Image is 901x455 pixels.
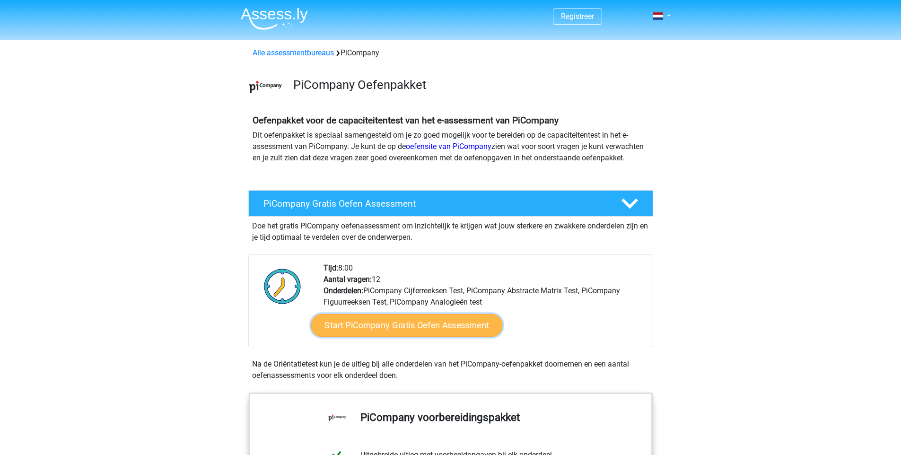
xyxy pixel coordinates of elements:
img: picompany.png [249,70,282,104]
a: Registreer [561,12,594,21]
b: Oefenpakket voor de capaciteitentest van het e-assessment van PiCompany [253,115,559,126]
div: Na de Oriëntatietest kun je de uitleg bij alle onderdelen van het PiCompany-oefenpakket doornemen... [248,359,653,381]
div: 8:00 12 PiCompany Cijferreeksen Test, PiCompany Abstracte Matrix Test, PiCompany Figuurreeksen Te... [316,262,652,347]
div: PiCompany [249,47,653,59]
a: Start PiCompany Gratis Oefen Assessment [311,314,502,337]
b: Aantal vragen: [324,275,372,284]
a: Alle assessmentbureaus [253,48,334,57]
a: PiCompany Gratis Oefen Assessment [245,190,657,217]
p: Dit oefenpakket is speciaal samengesteld om je zo goed mogelijk voor te bereiden op de capaciteit... [253,130,649,164]
img: Klok [259,262,306,310]
h4: PiCompany Gratis Oefen Assessment [263,198,606,209]
img: Assessly [241,8,308,30]
div: Doe het gratis PiCompany oefenassessment om inzichtelijk te krijgen wat jouw sterkere en zwakkere... [248,217,653,243]
b: Onderdelen: [324,286,363,295]
a: oefensite van PiCompany [406,142,491,151]
b: Tijd: [324,263,338,272]
h3: PiCompany Oefenpakket [293,78,646,92]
